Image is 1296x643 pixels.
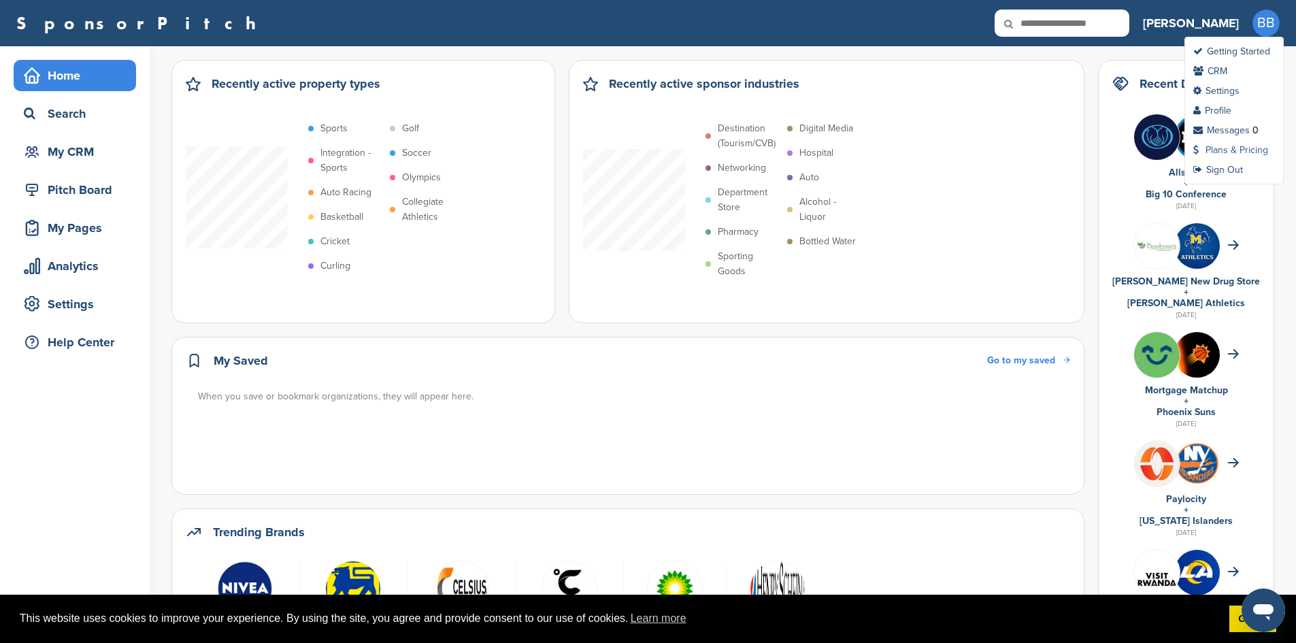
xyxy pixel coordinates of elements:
div: Home [20,63,136,88]
div: My Pages [20,216,136,240]
p: Destination (Tourism/CVB) [718,121,780,151]
h2: Recently active sponsor industries [609,74,799,93]
p: Soccer [402,146,431,161]
p: Collegiate Athletics [402,195,465,225]
div: [DATE] [1112,418,1260,430]
a: Paylocity [1166,493,1206,505]
a: [PERSON_NAME] Athletics [1127,297,1245,309]
div: [DATE] [1112,309,1260,321]
img: Henry schein.svg [750,561,805,616]
a: Big 10 Conference [1146,188,1227,200]
img: Bi wggbs 400x400 [1134,114,1180,160]
a: Search [14,98,136,129]
div: 0 [1252,125,1259,136]
p: Auto Racing [320,185,371,200]
img: Vr [1134,557,1180,588]
a: Celcius [414,561,508,615]
a: CRM [1193,65,1227,77]
a: Yhota lk 400x400 [522,561,616,615]
div: [DATE] [1112,200,1260,212]
div: Pitch Board [20,178,136,202]
div: Settings [20,292,136,316]
a: Phoenix Suns [1157,406,1216,418]
span: This website uses cookies to improve your experience. By using the site, you agree and provide co... [20,608,1218,629]
p: Basketball [320,210,363,225]
img: Zebvxuqj 400x400 [1174,223,1220,269]
img: Group 247 [1134,223,1180,269]
a: Settings [1193,85,1240,97]
a: Messages [1193,125,1250,136]
a: SponsorPitch [16,14,265,32]
a: + [1184,504,1189,516]
span: Go to my saved [987,355,1055,366]
img: Yhota lk 400x400 [542,561,597,616]
img: Plbeo0ob 400x400 [1134,441,1180,487]
a: Plans & Pricing [1193,144,1268,156]
div: My CRM [20,139,136,164]
h3: [PERSON_NAME] [1143,14,1239,33]
a: My CRM [14,136,136,167]
p: Bottled Water [799,234,856,249]
img: Data [325,561,381,616]
span: BB [1252,10,1280,37]
a: Sign Out [1193,164,1243,176]
p: Cricket [320,234,350,249]
div: When you save or bookmark organizations, they will appear here. [198,389,1071,404]
img: Celcius [433,561,489,616]
a: Profile [1193,105,1231,116]
p: Auto [799,170,819,185]
p: Curling [320,259,350,274]
h2: My Saved [214,351,268,370]
a: Settings [14,288,136,320]
a: [PERSON_NAME] New Drug Store [1112,276,1260,287]
img: Hdubxqym 400x400 [647,561,703,616]
p: Digital Media [799,121,853,136]
a: Go to my saved [987,353,1070,368]
p: Olympics [402,170,441,185]
a: + [1184,395,1189,407]
p: Sporting Goods [718,249,780,279]
img: 70sdsdto 400x400 [1174,332,1220,378]
div: [DATE] [1112,527,1260,539]
div: Search [20,101,136,126]
a: Analytics [14,250,136,282]
p: Pharmacy [718,225,759,240]
a: + [1184,286,1189,298]
a: + [1184,178,1189,189]
a: learn more about cookies [629,608,688,629]
a: My Pages [14,212,136,244]
a: dismiss cookie message [1229,606,1276,633]
h2: Recent Deals [1140,74,1213,93]
a: Getting Started [1193,46,1270,57]
a: Data [306,561,400,615]
a: [US_STATE] Islanders [1140,515,1233,527]
img: No7msulo 400x400 [1174,550,1220,595]
p: Hospital [799,146,833,161]
img: Flurpgkm 400x400 [1134,332,1180,378]
p: Golf [402,121,419,136]
a: Mortgage Matchup [1145,384,1228,396]
p: Sports [320,121,348,136]
h2: Recently active property types [212,74,380,93]
a: [PERSON_NAME] [1143,8,1239,38]
a: Help Center [14,327,136,358]
a: Hdubxqym 400x400 [631,561,719,615]
p: Integration - Sports [320,146,383,176]
div: Analytics [20,254,136,278]
h2: Trending Brands [213,523,305,542]
img: Open uri20141112 64162 1syu8aw?1415807642 [1174,442,1220,486]
p: Department Store [718,185,780,215]
p: Alcohol - Liquor [799,195,862,225]
a: Pitch Board [14,174,136,205]
iframe: Button to launch messaging window [1242,589,1285,632]
a: Henry schein.svg [733,561,822,615]
img: Data [217,561,273,616]
a: Data [198,561,292,615]
div: Help Center [20,330,136,355]
a: Home [14,60,136,91]
p: Networking [718,161,766,176]
a: Allstate [1169,167,1203,178]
